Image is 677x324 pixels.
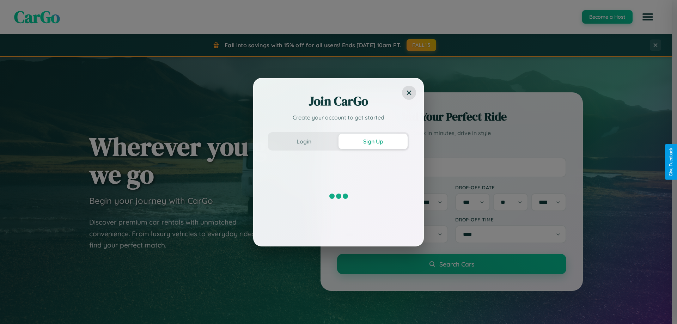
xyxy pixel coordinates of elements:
div: Give Feedback [669,148,673,176]
button: Sign Up [338,134,408,149]
button: Login [269,134,338,149]
h2: Join CarGo [268,93,409,110]
p: Create your account to get started [268,113,409,122]
iframe: Intercom live chat [7,300,24,317]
